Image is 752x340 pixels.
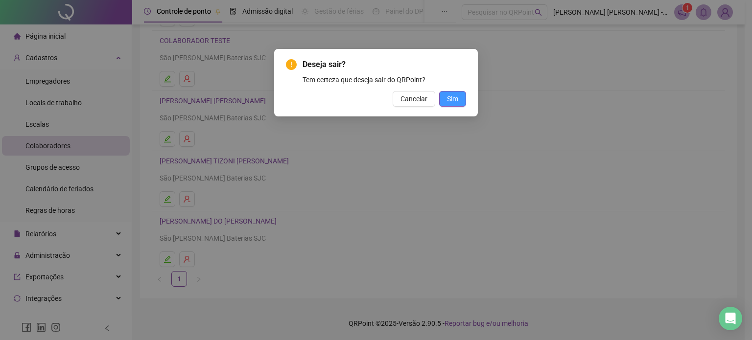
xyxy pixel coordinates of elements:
[439,91,466,107] button: Sim
[400,93,427,104] span: Cancelar
[393,91,435,107] button: Cancelar
[303,74,466,85] div: Tem certeza que deseja sair do QRPoint?
[447,93,458,104] span: Sim
[719,307,742,330] div: Open Intercom Messenger
[286,59,297,70] span: exclamation-circle
[303,59,466,70] span: Deseja sair?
